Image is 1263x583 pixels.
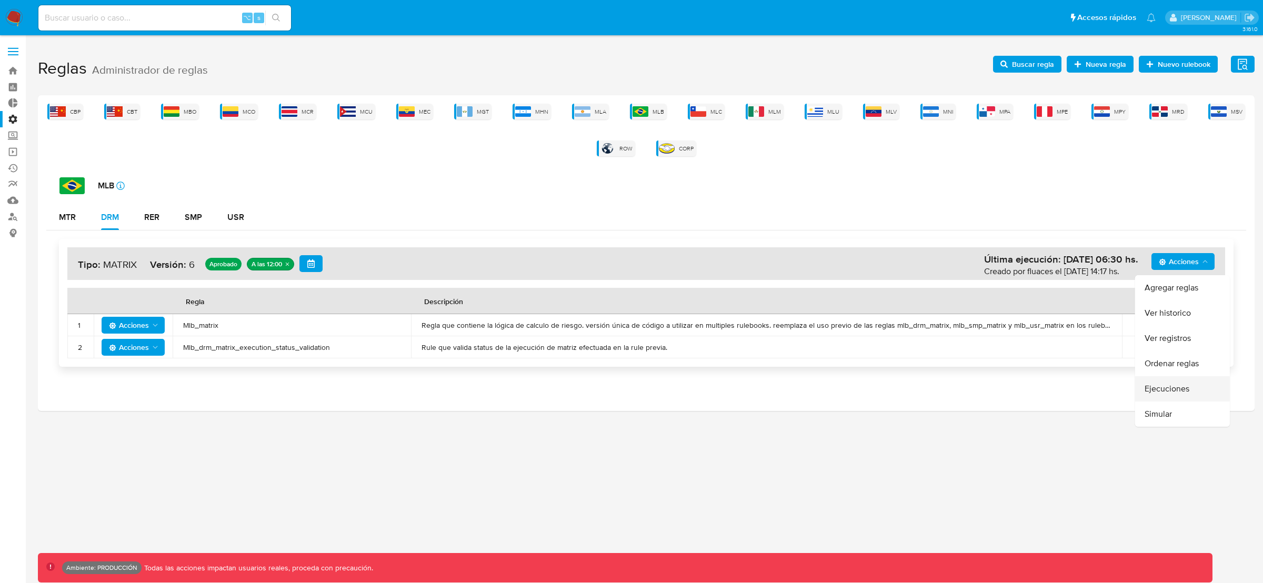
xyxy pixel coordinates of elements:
span: s [257,13,260,23]
button: search-icon [265,11,287,25]
p: Ambiente: PRODUCCIÓN [66,566,137,570]
p: Todas las acciones impactan usuarios reales, proceda con precaución. [142,563,373,573]
span: Accesos rápidos [1077,12,1136,23]
input: Buscar usuario o caso... [38,11,291,25]
span: ⌥ [243,13,251,23]
a: Notificaciones [1147,13,1156,22]
a: Salir [1244,12,1255,23]
p: david.garay@mercadolibre.com.co [1181,13,1240,23]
